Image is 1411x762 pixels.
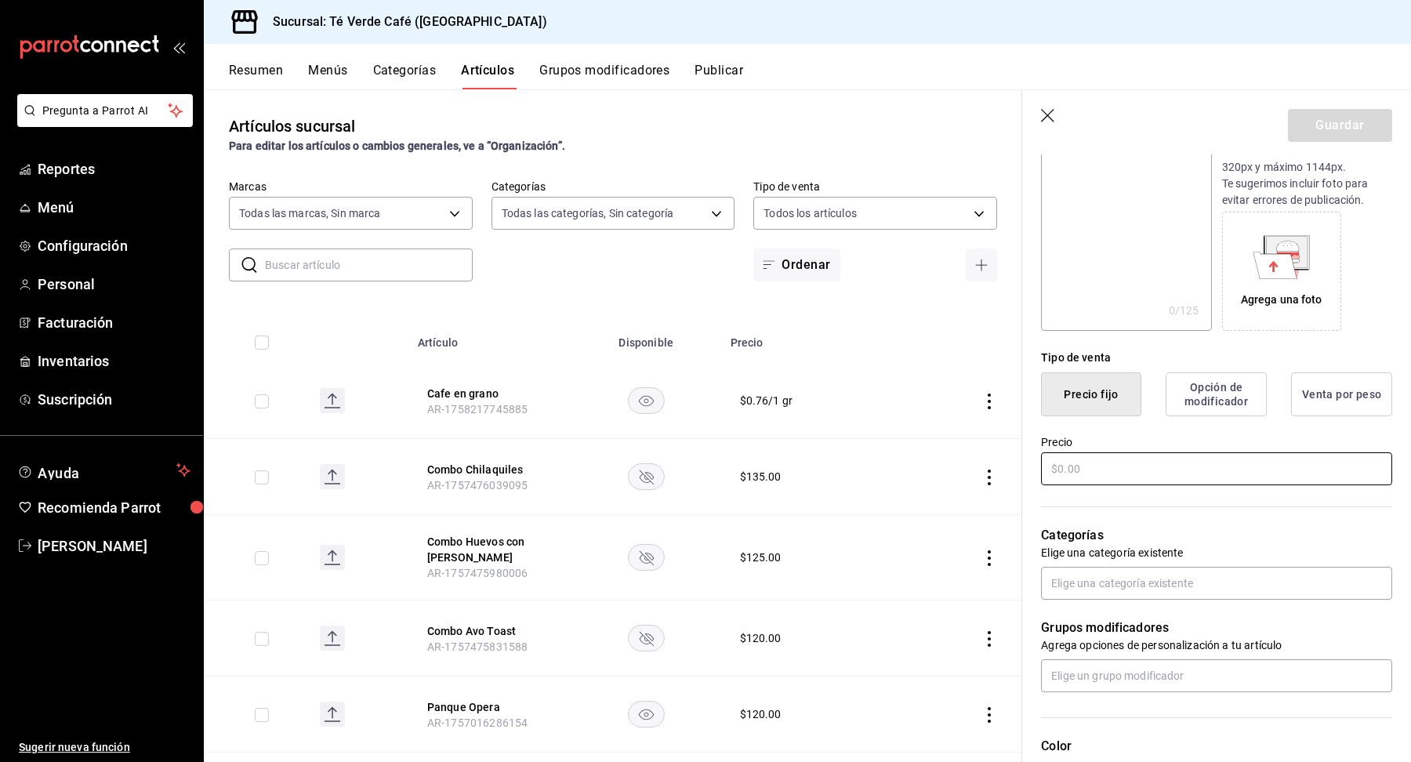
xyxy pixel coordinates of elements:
div: Tipo de venta [1041,350,1392,366]
button: edit-product-location [427,386,553,401]
span: AR-1757476039095 [427,479,528,492]
button: Publicar [695,63,743,89]
span: AR-1757475980006 [427,567,528,579]
button: Venta por peso [1291,372,1392,416]
button: Ordenar [753,249,840,281]
span: Menú [38,197,190,218]
div: $ 120.00 [740,706,782,722]
button: availability-product [628,701,665,728]
p: Grupos modificadores [1041,619,1392,637]
button: Grupos modificadores [539,63,669,89]
input: Buscar artículo [265,249,473,281]
button: edit-product-location [427,462,553,477]
span: Personal [38,274,190,295]
label: Tipo de venta [753,181,997,192]
div: $ 120.00 [740,630,782,646]
p: Color [1041,737,1392,756]
span: Sugerir nueva función [19,739,190,756]
th: Artículo [408,313,571,363]
div: navigation tabs [229,63,1411,89]
a: Pregunta a Parrot AI [11,114,193,130]
span: Todas las categorías, Sin categoría [502,205,674,221]
div: Agrega una foto [1226,216,1337,327]
div: Artículos sucursal [229,114,355,138]
button: Artículos [461,63,514,89]
input: Elige una categoría existente [1041,567,1392,600]
span: Suscripción [38,389,190,410]
input: $0.00 [1041,452,1392,485]
button: edit-product-location [427,699,553,715]
button: actions [981,631,997,647]
p: JPG o PNG hasta 10 MB mínimo 320px y máximo 1144px. Te sugerimos incluir foto para evitar errores... [1222,143,1392,209]
button: Menús [308,63,347,89]
button: availability-product [628,463,665,490]
button: edit-product-location [427,623,553,639]
span: Pregunta a Parrot AI [42,103,169,119]
strong: Para editar los artículos o cambios generales, ve a “Organización”. [229,140,565,152]
span: Todas las marcas, Sin marca [239,205,381,221]
button: availability-product [628,625,665,651]
label: Precio [1041,437,1392,448]
p: Agrega opciones de personalización a tu artículo [1041,637,1392,653]
span: AR-1757016286154 [427,717,528,729]
button: availability-product [628,387,665,414]
span: [PERSON_NAME] [38,535,190,557]
span: Configuración [38,235,190,256]
button: Resumen [229,63,283,89]
span: AR-1758217745885 [427,403,528,415]
p: Categorías [1041,526,1392,545]
div: 0 /125 [1169,303,1199,318]
span: Recomienda Parrot [38,497,190,518]
button: actions [981,707,997,723]
p: Elige una categoría existente [1041,545,1392,561]
div: $ 125.00 [740,550,782,565]
div: Agrega una foto [1241,292,1322,308]
button: edit-product-location [427,534,553,565]
div: / 1 gr [768,393,793,408]
button: Opción de modificador [1166,372,1267,416]
button: open_drawer_menu [172,41,185,53]
th: Disponible [571,313,721,363]
label: Marcas [229,181,473,192]
span: Todos los artículos [764,205,857,221]
button: actions [981,550,997,566]
h3: Sucursal: Té Verde Café ([GEOGRAPHIC_DATA]) [260,13,547,31]
button: actions [981,470,997,485]
button: Categorías [373,63,437,89]
input: Elige un grupo modificador [1041,659,1392,692]
div: $ 0.76 [740,393,769,408]
button: availability-product [628,544,665,571]
span: Reportes [38,158,190,180]
th: Precio [721,313,903,363]
label: Categorías [491,181,735,192]
button: Pregunta a Parrot AI [17,94,193,127]
span: Ayuda [38,461,170,480]
button: actions [981,394,997,409]
span: Inventarios [38,350,190,372]
div: $ 135.00 [740,469,782,484]
span: AR-1757475831588 [427,640,528,653]
button: Precio fijo [1041,372,1141,416]
span: Facturación [38,312,190,333]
